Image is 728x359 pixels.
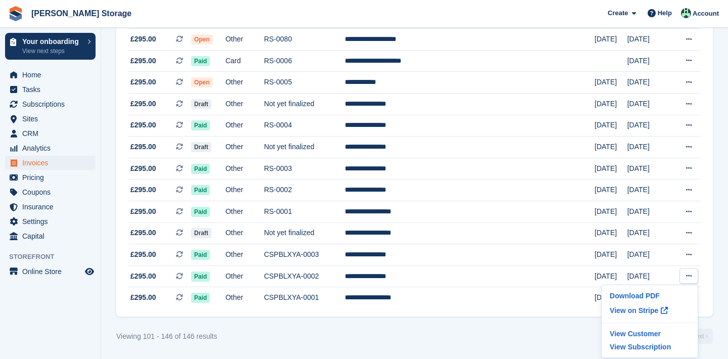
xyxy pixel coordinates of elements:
[191,272,210,282] span: Paid
[22,38,82,45] p: Your onboarding
[130,99,156,109] span: £295.00
[627,201,670,223] td: [DATE]
[225,115,264,137] td: Other
[595,72,627,94] td: [DATE]
[22,126,83,141] span: CRM
[191,164,210,174] span: Paid
[264,287,344,308] td: CSPBLXYA-0001
[130,206,156,217] span: £295.00
[264,179,344,201] td: RS-0002
[22,82,83,97] span: Tasks
[191,207,210,217] span: Paid
[264,201,344,223] td: RS-0001
[264,244,344,266] td: CSPBLXYA-0003
[5,97,96,111] a: menu
[191,56,210,66] span: Paid
[606,327,694,340] a: View Customer
[681,8,691,18] img: Nicholas Pain
[22,68,83,82] span: Home
[595,137,627,158] td: [DATE]
[264,72,344,94] td: RS-0005
[22,112,83,126] span: Sites
[606,289,694,302] a: Download PDF
[264,50,344,72] td: RS-0006
[595,29,627,51] td: [DATE]
[191,99,211,109] span: Draft
[5,33,96,60] a: Your onboarding View next steps
[627,222,670,244] td: [DATE]
[627,50,670,72] td: [DATE]
[5,141,96,155] a: menu
[8,6,23,21] img: stora-icon-8386f47178a22dfd0bd8f6a31ec36ba5ce8667c1dd55bd0f319d3a0aa187defe.svg
[595,265,627,287] td: [DATE]
[627,244,670,266] td: [DATE]
[687,329,713,344] a: Next
[627,94,670,115] td: [DATE]
[130,249,156,260] span: £295.00
[225,179,264,201] td: Other
[225,244,264,266] td: Other
[5,82,96,97] a: menu
[22,200,83,214] span: Insurance
[225,29,264,51] td: Other
[264,94,344,115] td: Not yet finalized
[130,271,156,282] span: £295.00
[225,265,264,287] td: Other
[225,201,264,223] td: Other
[264,265,344,287] td: CSPBLXYA-0002
[130,34,156,44] span: £295.00
[595,115,627,137] td: [DATE]
[627,158,670,179] td: [DATE]
[5,68,96,82] a: menu
[225,72,264,94] td: Other
[225,137,264,158] td: Other
[191,293,210,303] span: Paid
[606,340,694,353] a: View Subscription
[27,5,135,22] a: [PERSON_NAME] Storage
[191,185,210,195] span: Paid
[595,94,627,115] td: [DATE]
[5,229,96,243] a: menu
[693,9,719,19] span: Account
[595,222,627,244] td: [DATE]
[264,137,344,158] td: Not yet finalized
[5,126,96,141] a: menu
[606,302,694,319] p: View on Stripe
[130,142,156,152] span: £295.00
[627,137,670,158] td: [DATE]
[627,72,670,94] td: [DATE]
[5,200,96,214] a: menu
[22,141,83,155] span: Analytics
[9,252,101,262] span: Storefront
[627,179,670,201] td: [DATE]
[22,97,83,111] span: Subscriptions
[83,265,96,278] a: Preview store
[5,214,96,229] a: menu
[264,29,344,51] td: RS-0080
[225,50,264,72] td: Card
[22,185,83,199] span: Coupons
[191,228,211,238] span: Draft
[191,34,213,44] span: Open
[595,179,627,201] td: [DATE]
[595,287,627,308] td: [DATE]
[22,229,83,243] span: Capital
[225,287,264,308] td: Other
[191,142,211,152] span: Draft
[264,158,344,179] td: RS-0003
[22,214,83,229] span: Settings
[627,29,670,51] td: [DATE]
[130,56,156,66] span: £295.00
[5,170,96,185] a: menu
[627,265,670,287] td: [DATE]
[658,8,672,18] span: Help
[22,47,82,56] p: View next steps
[264,222,344,244] td: Not yet finalized
[130,185,156,195] span: £295.00
[608,8,628,18] span: Create
[116,331,217,342] div: Viewing 101 - 146 of 146 results
[595,158,627,179] td: [DATE]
